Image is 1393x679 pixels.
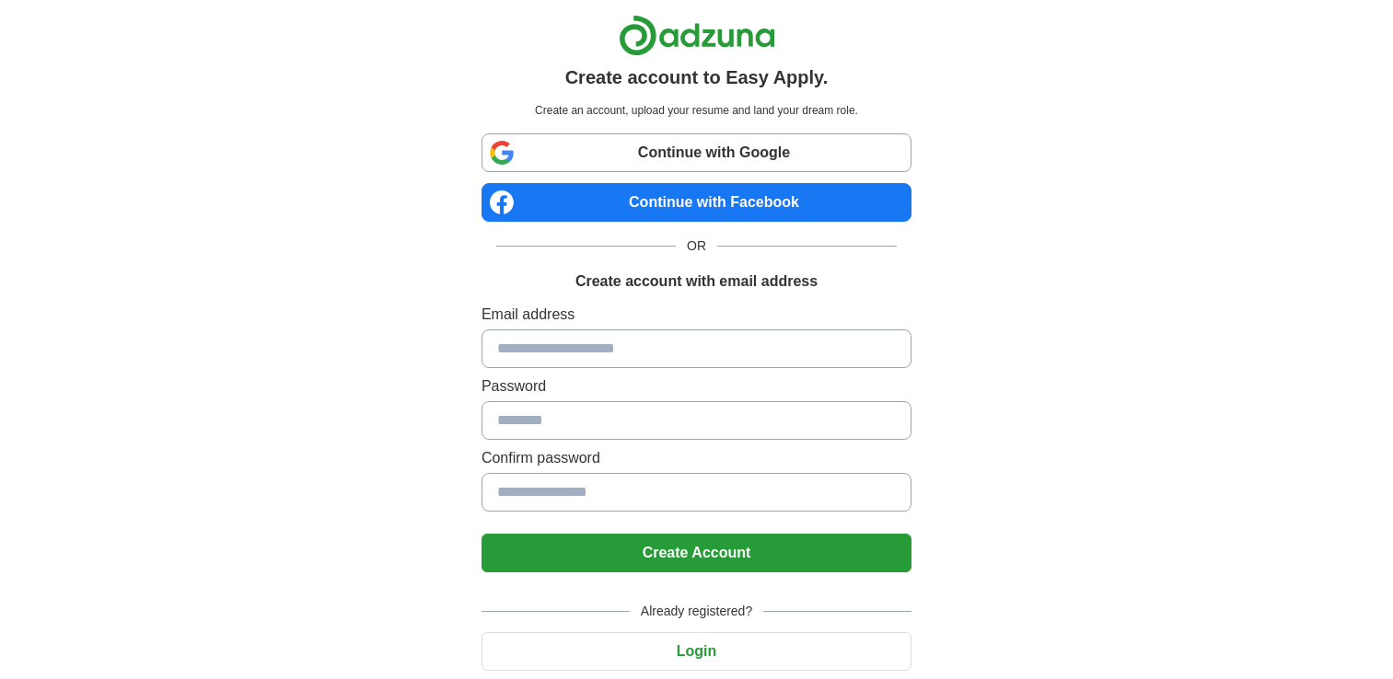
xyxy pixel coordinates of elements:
[630,602,763,621] span: Already registered?
[575,270,818,293] h1: Create account with email address
[482,632,911,671] button: Login
[485,102,908,119] p: Create an account, upload your resume and land your dream role.
[482,133,911,172] a: Continue with Google
[482,375,911,397] label: Password
[482,534,911,572] button: Create Account
[482,643,911,659] a: Login
[482,183,911,222] a: Continue with Facebook
[676,236,717,256] span: OR
[619,15,775,56] img: Adzuna logo
[565,63,829,91] h1: Create account to Easy Apply.
[482,447,911,469] label: Confirm password
[482,304,911,326] label: Email address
